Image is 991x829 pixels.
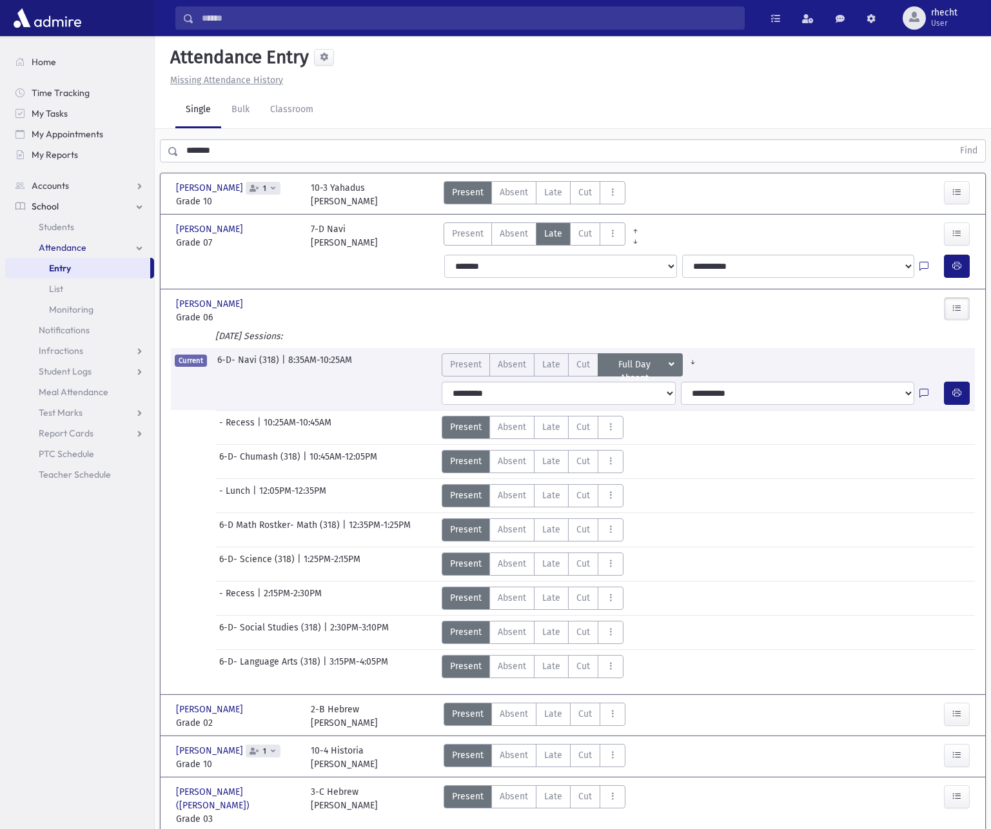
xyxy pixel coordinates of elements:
[176,297,246,311] span: [PERSON_NAME]
[498,420,526,434] span: Absent
[219,552,297,576] span: 6-D- Science (318)
[176,195,298,208] span: Grade 10
[498,523,526,536] span: Absent
[39,386,108,398] span: Meal Attendance
[170,75,283,86] u: Missing Attendance History
[5,217,154,237] a: Students
[176,716,298,730] span: Grade 02
[5,144,154,165] a: My Reports
[5,124,154,144] a: My Appointments
[500,748,528,762] span: Absent
[32,56,56,68] span: Home
[450,659,482,673] span: Present
[342,518,349,541] span: |
[32,108,68,119] span: My Tasks
[176,311,298,324] span: Grade 06
[176,703,246,716] span: [PERSON_NAME]
[221,92,260,128] a: Bulk
[498,591,526,605] span: Absent
[176,812,298,826] span: Grade 03
[542,420,560,434] span: Late
[219,621,324,644] span: 6-D- Social Studies (318)
[304,552,360,576] span: 1:25PM-2:15PM
[39,324,90,336] span: Notifications
[5,237,154,258] a: Attendance
[542,659,560,673] span: Late
[442,587,623,610] div: AttTypes
[578,748,592,762] span: Cut
[260,92,324,128] a: Classroom
[215,331,282,342] i: [DATE] Sessions:
[442,552,623,576] div: AttTypes
[576,557,590,571] span: Cut
[264,416,331,439] span: 10:25AM-10:45AM
[32,128,103,140] span: My Appointments
[311,744,378,771] div: 10-4 Historia [PERSON_NAME]
[257,416,264,439] span: |
[194,6,744,30] input: Search
[39,427,93,439] span: Report Cards
[217,353,282,376] span: 6-D- Navi (318)
[176,222,246,236] span: [PERSON_NAME]
[309,450,377,473] span: 10:45AM-12:05PM
[442,353,702,376] div: AttTypes
[444,222,625,249] div: AttTypes
[576,358,590,371] span: Cut
[329,655,388,678] span: 3:15PM-4:05PM
[5,402,154,423] a: Test Marks
[578,790,592,803] span: Cut
[349,518,411,541] span: 12:35PM-1:25PM
[49,283,63,295] span: List
[444,703,625,730] div: AttTypes
[176,785,298,812] span: [PERSON_NAME] ([PERSON_NAME])
[323,655,329,678] span: |
[39,407,83,418] span: Test Marks
[544,186,562,199] span: Late
[330,621,389,644] span: 2:30PM-3:10PM
[39,469,111,480] span: Teacher Schedule
[165,75,283,86] a: Missing Attendance History
[39,366,92,377] span: Student Logs
[450,523,482,536] span: Present
[5,278,154,299] a: List
[544,227,562,240] span: Late
[165,46,309,68] h5: Attendance Entry
[257,587,264,610] span: |
[578,707,592,721] span: Cut
[598,353,682,376] button: Full Day Absent
[576,489,590,502] span: Cut
[5,83,154,103] a: Time Tracking
[219,518,342,541] span: 6-D Math Rostker- Math (318)
[259,484,326,507] span: 12:05PM-12:35PM
[219,484,253,507] span: - Lunch
[450,557,482,571] span: Present
[931,18,957,28] span: User
[452,186,484,199] span: Present
[219,450,303,473] span: 6-D- Chumash (318)
[452,748,484,762] span: Present
[542,454,560,468] span: Late
[498,625,526,639] span: Absent
[498,358,526,371] span: Absent
[32,180,69,191] span: Accounts
[39,221,74,233] span: Students
[542,523,560,536] span: Late
[288,353,352,376] span: 8:35AM-10:25AM
[450,625,482,639] span: Present
[498,659,526,673] span: Absent
[498,557,526,571] span: Absent
[576,523,590,536] span: Cut
[442,655,623,678] div: AttTypes
[49,262,71,274] span: Entry
[39,242,86,253] span: Attendance
[500,707,528,721] span: Absent
[542,591,560,605] span: Late
[576,591,590,605] span: Cut
[931,8,957,18] span: rhecht
[442,416,623,439] div: AttTypes
[542,489,560,502] span: Late
[5,299,154,320] a: Monitoring
[264,587,322,610] span: 2:15PM-2:30PM
[606,358,665,372] span: Full Day Absent
[578,227,592,240] span: Cut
